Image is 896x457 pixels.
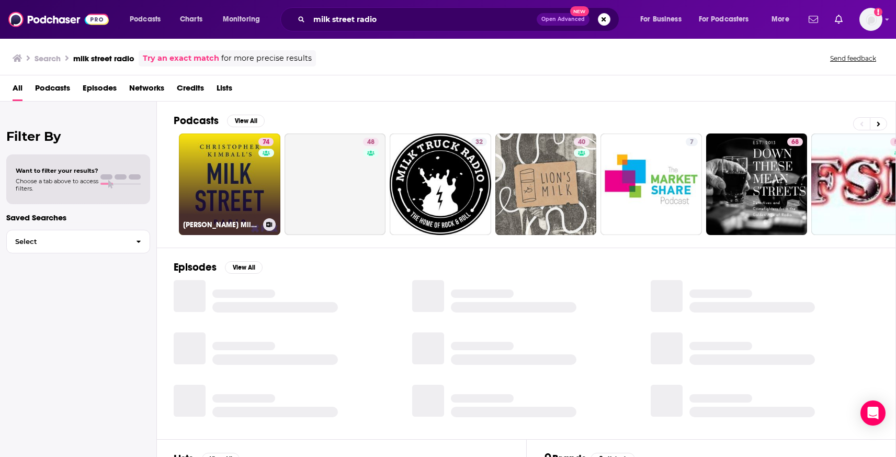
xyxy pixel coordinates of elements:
span: 48 [367,137,375,148]
a: EpisodesView All [174,261,263,274]
button: open menu [692,11,764,28]
span: Podcasts [130,12,161,27]
span: Charts [180,12,202,27]
img: User Profile [859,8,882,31]
input: Search podcasts, credits, & more... [309,11,537,28]
a: 48 [363,138,379,146]
a: 7 [686,138,698,146]
a: 32 [471,138,487,146]
a: 40 [574,138,589,146]
img: Podchaser - Follow, Share and Rate Podcasts [8,9,109,29]
h3: Search [35,53,61,63]
svg: Add a profile image [874,8,882,16]
a: Episodes [83,80,117,101]
span: Logged in as ereardon [859,8,882,31]
span: Select [7,238,128,245]
h3: milk street radio [73,53,134,63]
h2: Episodes [174,261,217,274]
button: open menu [216,11,274,28]
a: Lists [217,80,232,101]
a: 40 [495,133,597,235]
h2: Podcasts [174,114,219,127]
h3: [PERSON_NAME] Milk Street Radio [183,220,259,229]
a: Networks [129,80,164,101]
span: More [772,12,789,27]
span: 74 [263,137,269,148]
div: Open Intercom Messenger [860,400,886,426]
span: 32 [475,137,483,148]
a: 68 [787,138,803,146]
h2: Filter By [6,129,150,144]
button: open menu [122,11,174,28]
a: 7 [600,133,702,235]
button: Open AdvancedNew [537,13,589,26]
p: Saved Searches [6,213,150,222]
button: open menu [633,11,695,28]
a: 48 [285,133,386,235]
div: Search podcasts, credits, & more... [290,7,629,31]
button: View All [225,261,263,274]
span: Want to filter your results? [16,167,98,174]
a: Try an exact match [143,52,219,64]
a: Show notifications dropdown [831,10,847,28]
a: Credits [177,80,204,101]
a: 74 [258,138,274,146]
button: View All [227,115,265,127]
a: 32 [390,133,491,235]
button: Show profile menu [859,8,882,31]
a: All [13,80,22,101]
span: Choose a tab above to access filters. [16,177,98,192]
a: PodcastsView All [174,114,265,127]
button: Send feedback [827,54,879,63]
span: 40 [578,137,585,148]
a: 68 [706,133,808,235]
span: 7 [690,137,694,148]
button: open menu [764,11,802,28]
span: 68 [791,137,799,148]
a: Charts [173,11,209,28]
span: Monitoring [223,12,260,27]
a: Podcasts [35,80,70,101]
span: For Business [640,12,682,27]
a: Show notifications dropdown [804,10,822,28]
span: For Podcasters [699,12,749,27]
span: New [570,6,589,16]
span: Open Advanced [541,17,585,22]
span: for more precise results [221,52,312,64]
button: Select [6,230,150,253]
a: 74[PERSON_NAME] Milk Street Radio [179,133,280,235]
